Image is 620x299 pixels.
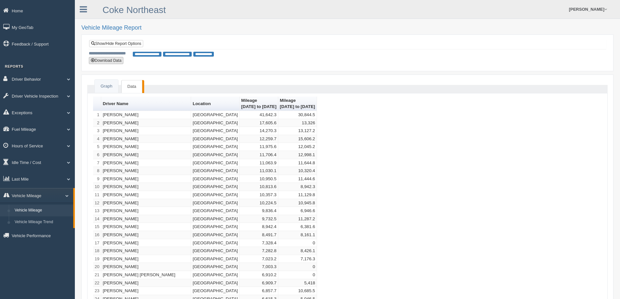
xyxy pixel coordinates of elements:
td: 2 [93,119,101,127]
td: [GEOGRAPHIC_DATA] [191,207,240,215]
th: Sort column [191,97,240,111]
th: Sort column [278,97,317,111]
td: 6,910.2 [240,271,278,279]
td: 1 [93,111,101,119]
td: [PERSON_NAME] [101,215,191,223]
a: Graph [95,80,118,93]
td: 11,063.9 [240,159,278,167]
td: [PERSON_NAME] [101,127,191,135]
td: 20 [93,263,101,271]
td: 9,732.5 [240,215,278,223]
td: 8,942.3 [278,183,317,191]
td: 8,491.7 [240,231,278,239]
td: [GEOGRAPHIC_DATA] [191,247,240,255]
h2: Vehicle Mileage Report [81,25,613,31]
td: [PERSON_NAME] [101,167,191,175]
td: [GEOGRAPHIC_DATA] [191,119,240,127]
td: 14,270.3 [240,127,278,135]
td: 8 [93,167,101,175]
td: [GEOGRAPHIC_DATA] [191,175,240,183]
td: 11,287.2 [278,215,317,223]
td: 4 [93,135,101,143]
td: [PERSON_NAME] [101,151,191,159]
td: [GEOGRAPHIC_DATA] [191,127,240,135]
td: [GEOGRAPHIC_DATA] [191,167,240,175]
button: Download Data [89,57,123,64]
td: 23 [93,287,101,295]
td: 13,326 [278,119,317,127]
td: [GEOGRAPHIC_DATA] [191,111,240,119]
td: 10,320.4 [278,167,317,175]
td: [PERSON_NAME] [101,287,191,295]
a: Vehicle Mileage [12,205,73,216]
td: 13 [93,207,101,215]
td: 10,357.3 [240,191,278,199]
td: 8,426.1 [278,247,317,255]
td: [PERSON_NAME] [101,183,191,191]
td: [PERSON_NAME] [101,231,191,239]
td: 21 [93,271,101,279]
td: 11,444.6 [278,175,317,183]
a: Vehicle Mileage Trend [12,216,73,228]
td: 10,813.6 [240,183,278,191]
td: [GEOGRAPHIC_DATA] [191,183,240,191]
td: [GEOGRAPHIC_DATA] [191,223,240,231]
td: [GEOGRAPHIC_DATA] [191,151,240,159]
td: [PERSON_NAME] [101,263,191,271]
td: [PERSON_NAME] [101,135,191,143]
td: [GEOGRAPHIC_DATA] [191,135,240,143]
td: 30,844.5 [278,111,317,119]
td: 10,945.8 [278,199,317,207]
td: 8,161.1 [278,231,317,239]
td: [GEOGRAPHIC_DATA] [191,231,240,239]
td: 41,642.3 [240,111,278,119]
td: [GEOGRAPHIC_DATA] [191,239,240,247]
td: 6,909.7 [240,279,278,287]
td: 9,836.4 [240,207,278,215]
td: 7,023.2 [240,255,278,263]
td: [PERSON_NAME] [101,255,191,263]
td: 11 [93,191,101,199]
td: 11,975.6 [240,143,278,151]
td: 0 [278,271,317,279]
th: Sort column [101,97,191,111]
td: [GEOGRAPHIC_DATA] [191,279,240,287]
td: [PERSON_NAME] [101,111,191,119]
td: [PERSON_NAME] [101,175,191,183]
td: 11,129.8 [278,191,317,199]
td: [GEOGRAPHIC_DATA] [191,255,240,263]
td: 14 [93,215,101,223]
td: 9 [93,175,101,183]
td: 13,127.2 [278,127,317,135]
td: 6,946.6 [278,207,317,215]
td: 11,644.8 [278,159,317,167]
td: 0 [278,239,317,247]
td: 15,606.2 [278,135,317,143]
td: 12,998.1 [278,151,317,159]
td: 18 [93,247,101,255]
td: [PERSON_NAME] [101,207,191,215]
td: 12 [93,199,101,207]
td: 16 [93,231,101,239]
td: 19 [93,255,101,263]
td: 5 [93,143,101,151]
td: 12,045.2 [278,143,317,151]
td: 6,857.7 [240,287,278,295]
td: [GEOGRAPHIC_DATA] [191,287,240,295]
td: 6,381.6 [278,223,317,231]
td: [GEOGRAPHIC_DATA] [191,191,240,199]
td: 0 [278,263,317,271]
td: [PERSON_NAME] [101,119,191,127]
td: 8,942.4 [240,223,278,231]
td: 17,605.6 [240,119,278,127]
td: 10,685.5 [278,287,317,295]
td: 5,418 [278,279,317,287]
td: 10 [93,183,101,191]
td: 7,003.3 [240,263,278,271]
td: [GEOGRAPHIC_DATA] [191,271,240,279]
td: 22 [93,279,101,287]
td: [PERSON_NAME] [101,199,191,207]
td: [GEOGRAPHIC_DATA] [191,199,240,207]
th: Sort column [240,97,278,111]
td: [PERSON_NAME] [PERSON_NAME] [101,271,191,279]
